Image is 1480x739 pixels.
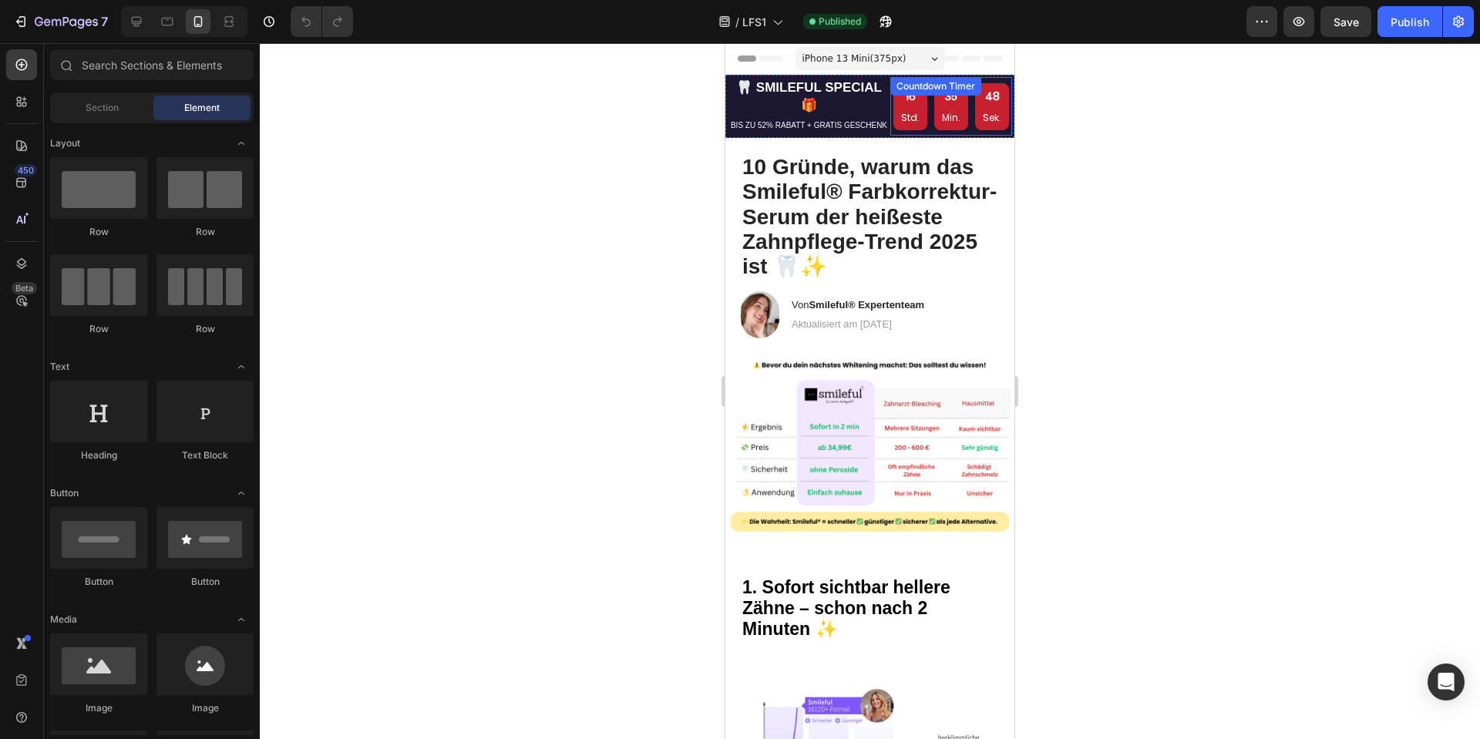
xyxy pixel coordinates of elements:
span: Toggle open [229,131,254,156]
div: Undo/Redo [291,6,353,37]
button: Publish [1377,6,1442,37]
div: Row [50,322,147,336]
span: Toggle open [229,354,254,379]
input: Search Sections & Elements [50,49,254,80]
button: 7 [6,6,115,37]
div: Open Intercom Messenger [1428,663,1465,700]
div: Row [156,322,254,336]
span: Section [86,101,119,115]
div: Row [156,225,254,239]
p: 7 [101,12,108,31]
span: Save [1334,15,1359,29]
span: / [735,14,739,30]
div: Image [50,701,147,715]
div: Button [50,575,147,589]
iframe: Design area [725,43,1014,739]
button: Save [1320,6,1371,37]
span: Toggle open [229,481,254,506]
div: Publish [1391,14,1429,30]
span: LFS1 [742,14,766,30]
span: Layout [50,136,80,150]
div: 450 [15,164,37,176]
div: Row [50,225,147,239]
span: Element [184,101,220,115]
div: Button [156,575,254,589]
span: Published [819,15,861,29]
div: Text Block [156,448,254,462]
span: Button [50,486,79,500]
span: Media [50,613,77,626]
span: Text [50,360,69,374]
div: Beta [12,282,37,294]
div: Heading [50,448,147,462]
div: Image [156,701,254,715]
span: Toggle open [229,607,254,632]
